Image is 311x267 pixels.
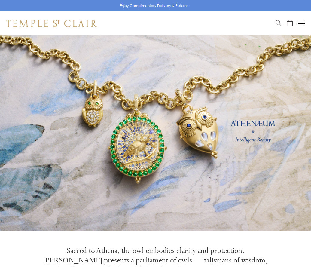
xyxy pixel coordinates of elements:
a: Search [276,20,282,27]
p: Enjoy Complimentary Delivery & Returns [120,3,188,9]
img: Temple St. Clair [6,20,97,27]
a: Open Shopping Bag [287,20,293,27]
button: Open navigation [298,20,305,27]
